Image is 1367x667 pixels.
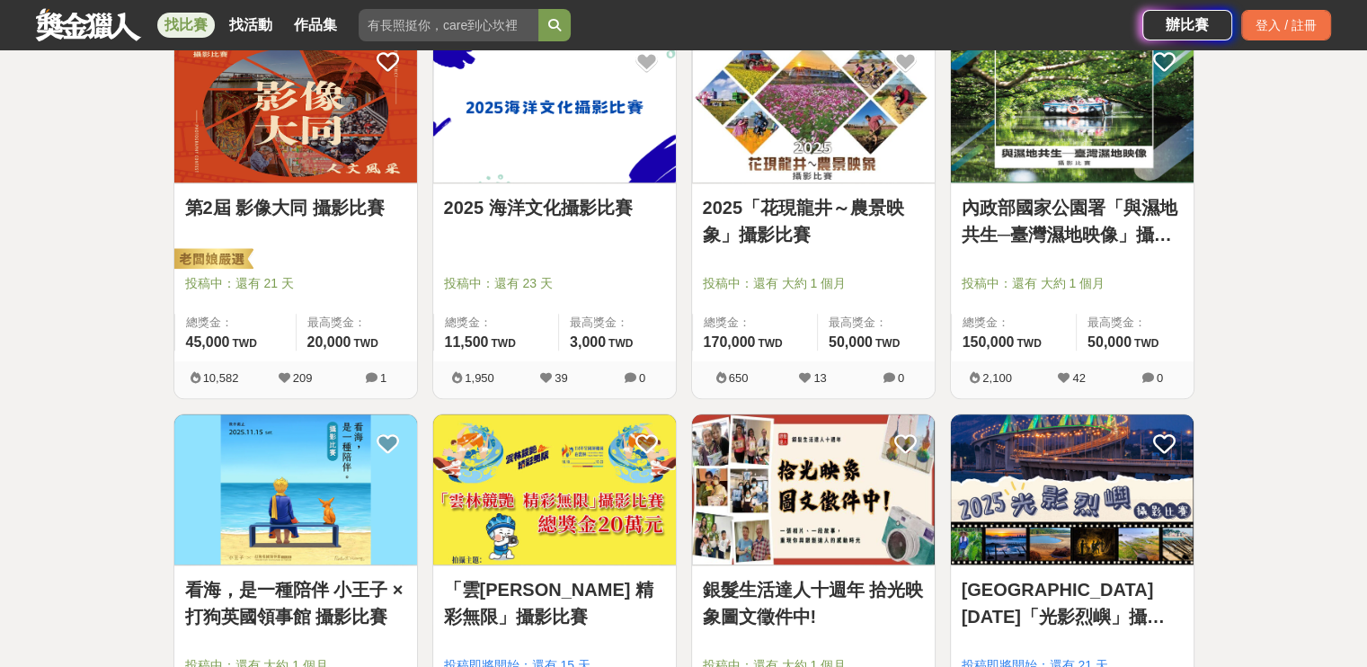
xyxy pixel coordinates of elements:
span: 20,000 [307,334,351,350]
a: Cover Image [692,33,935,184]
span: 11,500 [445,334,489,350]
span: 最高獎金： [570,314,665,332]
input: 有長照挺你，care到心坎裡！青春出手，拍出照顧 影音徵件活動 [359,9,538,41]
span: 總獎金： [963,314,1065,332]
span: 50,000 [1087,334,1132,350]
span: 13 [813,371,826,385]
img: 老闆娘嚴選 [171,247,253,272]
span: 最高獎金： [829,314,924,332]
img: Cover Image [692,33,935,183]
a: Cover Image [174,414,417,565]
span: TWD [1134,337,1158,350]
span: 0 [898,371,904,385]
span: 45,000 [186,334,230,350]
a: 辦比賽 [1142,10,1232,40]
span: 209 [293,371,313,385]
a: Cover Image [174,33,417,184]
span: 投稿中：還有 大約 1 個月 [962,274,1183,293]
span: 1 [380,371,386,385]
span: TWD [491,337,515,350]
a: 「雲[PERSON_NAME] 精彩無限」攝影比賽 [444,576,665,630]
span: 42 [1072,371,1085,385]
span: 650 [729,371,749,385]
span: TWD [353,337,377,350]
img: Cover Image [692,414,935,565]
a: 找活動 [222,13,280,38]
span: 總獎金： [445,314,547,332]
img: Cover Image [174,414,417,565]
span: 3,000 [570,334,606,350]
span: 1,950 [465,371,494,385]
span: TWD [1016,337,1041,350]
span: 總獎金： [704,314,806,332]
img: Cover Image [174,33,417,183]
span: 0 [1157,371,1163,385]
span: TWD [232,337,256,350]
img: Cover Image [433,33,676,183]
span: 2,100 [982,371,1012,385]
a: Cover Image [951,33,1194,184]
img: Cover Image [433,414,676,565]
span: 投稿中：還有 23 天 [444,274,665,293]
a: Cover Image [433,414,676,565]
span: 投稿中：還有 21 天 [185,274,406,293]
img: Cover Image [951,414,1194,565]
a: 內政部國家公園署「與濕地共生─臺灣濕地映像」攝影比賽 [962,194,1183,248]
a: 銀髮生活達人十週年 拾光映象圖文徵件中! [703,576,924,630]
div: 登入 / 註冊 [1241,10,1331,40]
span: 170,000 [704,334,756,350]
span: 投稿中：還有 大約 1 個月 [703,274,924,293]
span: TWD [758,337,782,350]
span: 總獎金： [186,314,285,332]
a: 2025 海洋文化攝影比賽 [444,194,665,221]
a: 看海，是一種陪伴 小王子 × 打狗英國領事館 攝影比賽 [185,576,406,630]
span: 150,000 [963,334,1015,350]
span: TWD [875,337,900,350]
span: 50,000 [829,334,873,350]
img: Cover Image [951,33,1194,183]
span: 最高獎金： [307,314,406,332]
span: 最高獎金： [1087,314,1183,332]
a: Cover Image [433,33,676,184]
a: Cover Image [692,414,935,565]
a: 作品集 [287,13,344,38]
span: TWD [608,337,633,350]
a: [GEOGRAPHIC_DATA][DATE]「光影烈嶼」攝影比賽 [962,576,1183,630]
span: 10,582 [203,371,239,385]
a: 第2屆 影像大同 攝影比賽 [185,194,406,221]
span: 39 [555,371,567,385]
span: 0 [639,371,645,385]
a: 找比賽 [157,13,215,38]
a: 2025「花現龍井～農景映象」攝影比賽 [703,194,924,248]
a: Cover Image [951,414,1194,565]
